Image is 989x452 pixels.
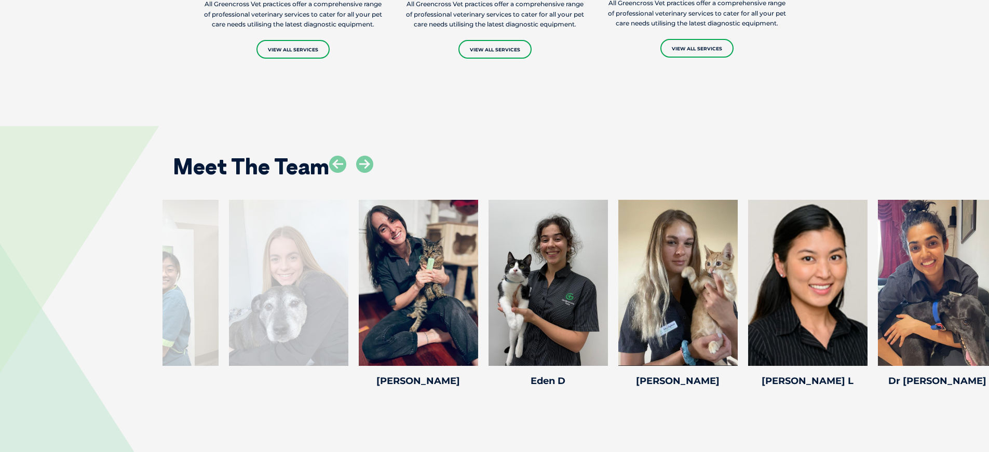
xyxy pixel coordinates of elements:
[359,376,478,386] h4: [PERSON_NAME]
[489,376,608,386] h4: Eden D
[660,39,734,58] a: View All Services
[748,376,868,386] h4: [PERSON_NAME] L
[458,40,532,59] a: View All Services
[173,156,329,177] h2: Meet The Team
[618,376,738,386] h4: [PERSON_NAME]
[256,40,330,59] a: View All Services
